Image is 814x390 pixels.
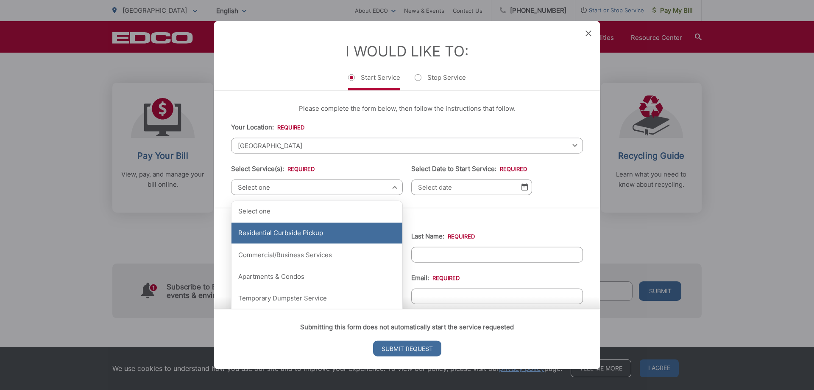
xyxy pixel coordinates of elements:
[415,73,466,90] label: Stop Service
[231,201,402,222] div: Select one
[231,222,402,244] div: Residential Curbside Pickup
[231,288,402,309] div: Temporary Dumpster Service
[411,232,475,240] label: Last Name:
[231,266,402,287] div: Apartments & Condos
[348,73,400,90] label: Start Service
[231,123,304,131] label: Your Location:
[231,179,403,195] span: Select one
[521,183,528,191] img: Select date
[231,103,583,113] p: Please complete the form below, then follow the instructions that follow.
[373,341,441,356] input: Submit Request
[300,323,514,331] strong: Submitting this form does not automatically start the service requested
[411,274,460,281] label: Email:
[231,244,402,266] div: Commercial/Business Services
[346,42,468,59] label: I Would Like To:
[411,165,527,172] label: Select Date to Start Service:
[411,179,532,195] input: Select date
[231,137,583,153] span: [GEOGRAPHIC_DATA]
[231,165,315,172] label: Select Service(s):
